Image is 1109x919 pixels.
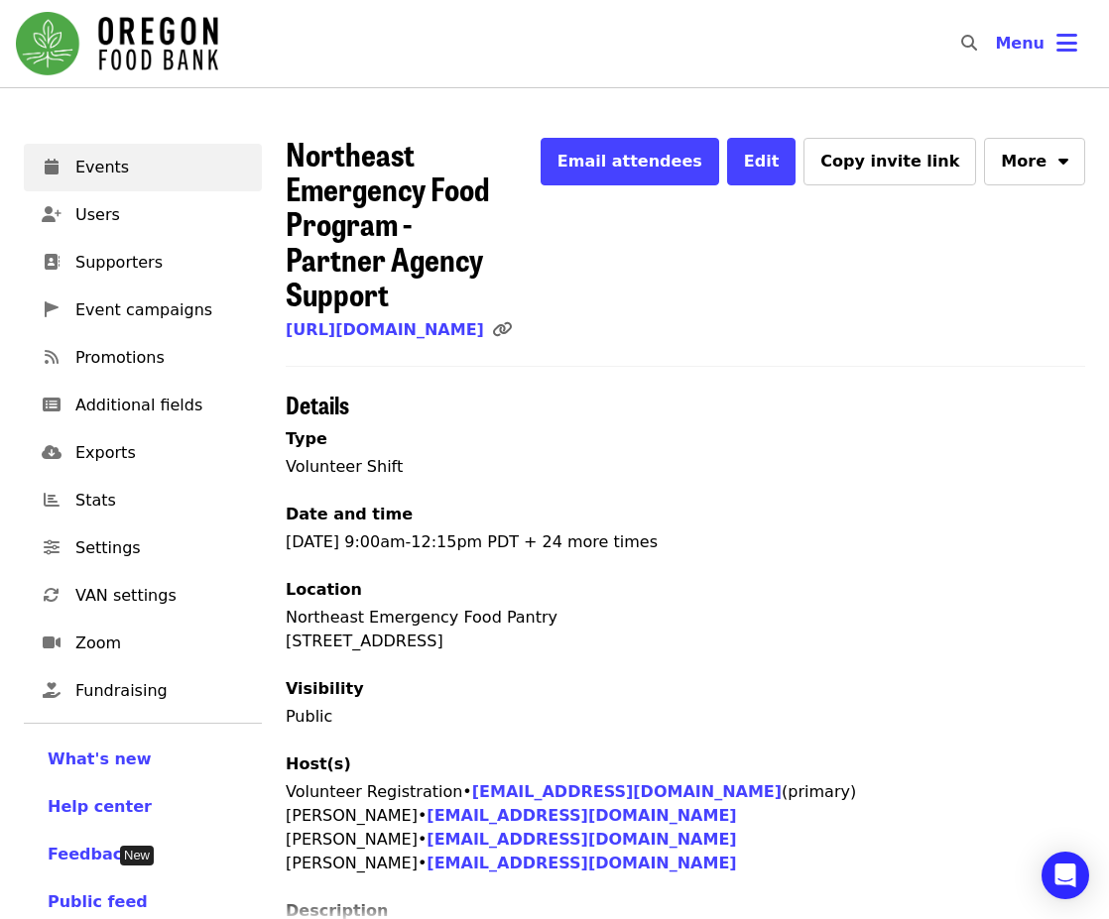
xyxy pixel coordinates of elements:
a: [EMAIL_ADDRESS][DOMAIN_NAME] [472,782,782,801]
i: sliders-h icon [44,538,60,557]
i: video icon [43,633,61,652]
a: Help center [48,795,238,819]
i: sort-down icon [1058,149,1068,168]
button: Toggle account menu [979,20,1093,67]
button: Edit [727,138,797,185]
span: Zoom [75,632,246,655]
span: Promotions [75,346,246,370]
button: Email attendees [541,138,719,185]
img: Oregon Food Bank - Home [16,12,218,75]
span: Menu [995,34,1045,53]
a: Users [24,191,262,239]
div: Tooltip anchor [120,846,154,865]
a: Additional fields [24,382,262,429]
span: Edit [744,152,780,171]
i: user-plus icon [42,205,62,224]
i: hand-holding-heart icon [43,681,61,700]
a: Promotions [24,334,262,382]
span: Copy invite link [820,152,959,171]
a: What's new [48,747,238,771]
a: Supporters [24,239,262,287]
input: Search [989,20,1005,67]
div: Open Intercom Messenger [1042,852,1089,899]
span: Details [286,387,349,421]
a: Zoom [24,620,262,667]
a: [URL][DOMAIN_NAME] [286,320,484,339]
span: Email attendees [557,152,702,171]
i: link icon [492,320,512,339]
span: Help center [48,797,152,816]
span: Event campaigns [75,298,246,322]
i: list-alt icon [43,396,61,414]
i: search icon [961,34,977,53]
button: More [984,138,1085,185]
span: Stats [75,489,246,513]
span: What's new [48,749,152,768]
span: Feedback [48,845,133,863]
i: pennant icon [45,300,59,319]
span: Settings [75,536,246,560]
span: Events [75,156,246,179]
a: [EMAIL_ADDRESS][DOMAIN_NAME] [427,830,736,849]
span: Exports [75,441,246,465]
span: Northeast Emergency Food Program - Partner Agency Support [286,130,489,316]
span: Location [286,580,362,599]
span: Type [286,429,327,448]
button: Copy invite link [803,138,976,185]
span: Visibility [286,679,364,698]
span: Volunteer Registration • (primary) [PERSON_NAME] • [PERSON_NAME] • [PERSON_NAME] • [286,782,856,872]
i: sync icon [44,586,60,605]
span: Click to copy link! [492,320,524,339]
span: Date and time [286,505,413,523]
p: Public [286,705,1085,729]
i: bars icon [1056,29,1077,57]
a: Fundraising [24,667,262,715]
a: VAN settings [24,572,262,620]
i: chart-bar icon [44,491,60,510]
span: Additional fields [75,394,246,417]
a: Events [24,144,262,191]
i: calendar icon [45,158,59,176]
span: Supporters [75,251,246,275]
a: Event campaigns [24,287,262,334]
i: cloud-download icon [42,443,62,462]
a: Exports [24,429,262,477]
a: Stats [24,477,262,524]
i: rss icon [45,348,59,367]
div: Northeast Emergency Food Pantry [286,606,1085,630]
a: Settings [24,524,262,572]
span: VAN settings [75,584,246,608]
div: [STREET_ADDRESS] [286,630,1085,653]
a: [EMAIL_ADDRESS][DOMAIN_NAME] [427,806,736,825]
span: Host(s) [286,754,351,773]
a: Feedback [48,843,238,866]
span: More [1001,150,1047,173]
a: Public feed [48,890,238,914]
span: Public feed [48,892,148,911]
span: Users [75,203,246,227]
span: Fundraising [75,679,246,703]
i: address-book icon [44,253,60,272]
span: Volunteer Shift [286,457,403,476]
a: [EMAIL_ADDRESS][DOMAIN_NAME] [427,854,736,872]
